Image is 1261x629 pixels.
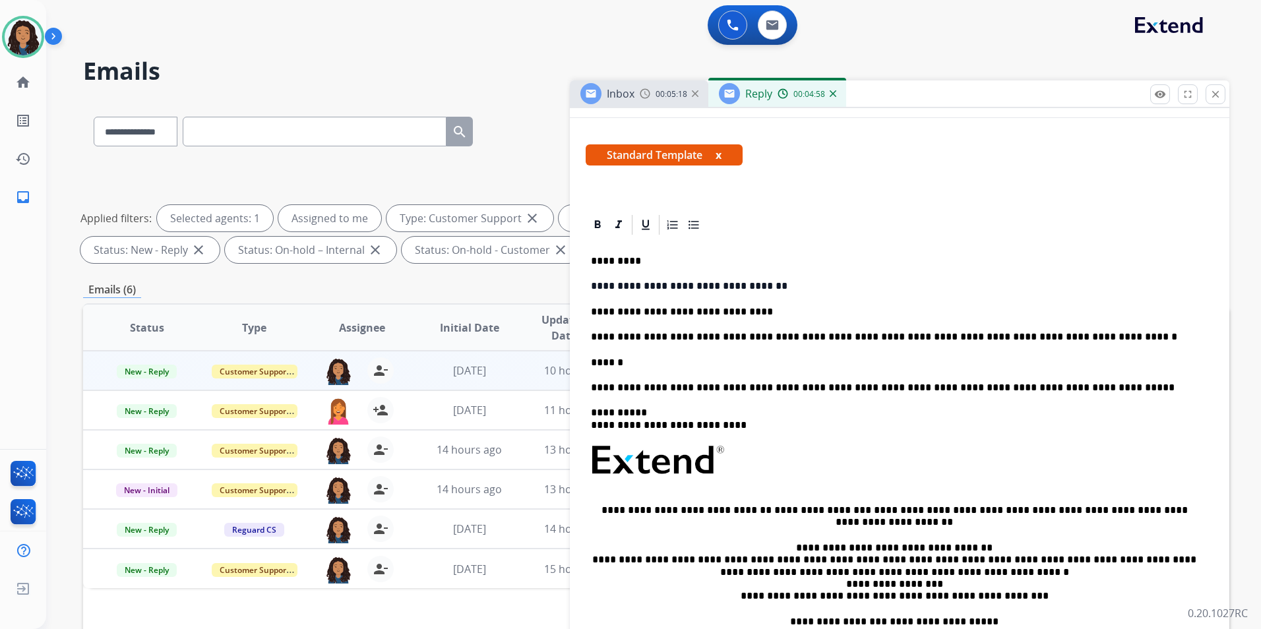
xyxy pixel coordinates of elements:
mat-icon: list_alt [15,113,31,129]
div: Type: Shipping Protection [559,205,731,231]
div: Status: New - Reply [80,237,220,263]
mat-icon: close [367,242,383,258]
img: agent-avatar [325,476,352,504]
mat-icon: person_remove [373,481,388,497]
span: Customer Support [212,563,297,577]
mat-icon: person_remove [373,521,388,537]
span: New - Reply [117,563,177,577]
div: Selected agents: 1 [157,205,273,231]
span: 15 hours ago [544,562,609,576]
mat-icon: person_remove [373,442,388,458]
div: Type: Customer Support [386,205,553,231]
span: [DATE] [453,562,486,576]
span: Reply [745,86,772,101]
mat-icon: close [1210,88,1221,100]
p: Applied filters: [80,210,152,226]
span: 14 hours ago [544,522,609,536]
h2: Emails [83,58,1229,84]
span: 00:05:18 [656,89,687,100]
span: Status [130,320,164,336]
span: 14 hours ago [437,482,502,496]
span: Standard Template [586,144,743,165]
mat-icon: fullscreen [1182,88,1194,100]
div: Bold [588,215,607,235]
mat-icon: close [524,210,540,226]
span: New - Initial [116,483,177,497]
div: Assigned to me [278,205,381,231]
span: Customer Support [212,365,297,378]
mat-icon: inbox [15,189,31,205]
span: [DATE] [453,363,486,378]
span: 13 hours ago [544,482,609,496]
span: Assignee [339,320,385,336]
span: 11 hours ago [544,403,609,417]
mat-icon: search [452,124,468,140]
img: avatar [5,18,42,55]
span: Customer Support [212,483,297,497]
span: New - Reply [117,523,177,537]
span: New - Reply [117,365,177,378]
button: x [716,147,722,163]
span: 13 hours ago [544,442,609,457]
div: Status: On-hold – Internal [225,237,396,263]
p: 0.20.1027RC [1188,605,1248,621]
mat-icon: home [15,75,31,90]
div: Underline [636,215,656,235]
span: Customer Support [212,404,297,418]
span: New - Reply [117,404,177,418]
p: Emails (6) [83,282,141,298]
img: agent-avatar [325,556,352,584]
span: Initial Date [440,320,499,336]
mat-icon: person_remove [373,363,388,378]
div: Bullet List [684,215,704,235]
div: Italic [609,215,629,235]
mat-icon: close [191,242,206,258]
img: agent-avatar [325,397,352,425]
span: Inbox [607,86,634,101]
span: Type [242,320,266,336]
span: New - Reply [117,444,177,458]
span: [DATE] [453,403,486,417]
span: Reguard CS [224,523,284,537]
img: agent-avatar [325,436,352,464]
span: 10 hours ago [544,363,609,378]
mat-icon: close [553,242,569,258]
mat-icon: remove_red_eye [1154,88,1166,100]
span: [DATE] [453,522,486,536]
span: 00:04:58 [793,89,825,100]
div: Ordered List [663,215,683,235]
mat-icon: history [15,151,31,167]
span: 14 hours ago [437,442,502,457]
mat-icon: person_add [373,402,388,418]
div: Status: On-hold - Customer [402,237,582,263]
img: agent-avatar [325,357,352,385]
mat-icon: person_remove [373,561,388,577]
img: agent-avatar [325,516,352,543]
span: Customer Support [212,444,297,458]
span: Updated Date [534,312,594,344]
